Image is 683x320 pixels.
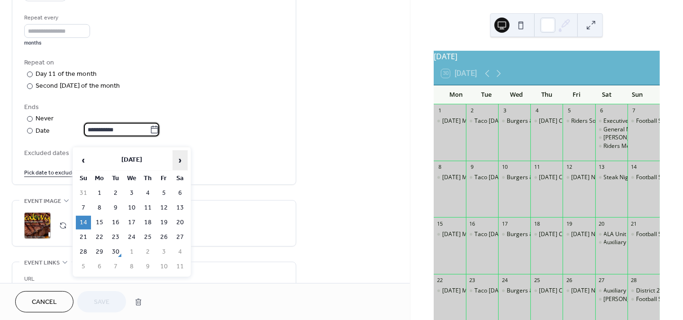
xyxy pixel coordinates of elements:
[108,186,123,200] td: 2
[173,230,188,244] td: 27
[628,287,660,295] div: District 21 Meeting
[507,287,548,295] div: Burgers & Fries
[24,168,75,178] span: Pick date to exclude
[442,287,564,295] div: [DATE] Mr [PERSON_NAME]'s Crock Pot Meals
[604,142,644,150] div: Riders Meeting
[24,58,282,68] div: Repeat on
[108,260,123,274] td: 7
[76,245,91,259] td: 28
[36,114,54,124] div: Never
[539,117,585,125] div: [DATE] Chili Dogs
[140,172,155,185] th: Th
[466,287,498,295] div: Taco Tuesday
[530,287,563,295] div: Thursday Chili Dogs
[15,291,73,312] button: Cancel
[474,230,507,238] div: Taco [DATE]
[140,201,155,215] td: 11
[124,172,139,185] th: We
[598,220,605,227] div: 20
[24,258,60,268] span: Event links
[501,164,508,171] div: 10
[636,295,681,303] div: Football Sundays
[466,230,498,238] div: Taco Tuesday
[442,174,564,182] div: [DATE] Mr [PERSON_NAME]'s Crock Pot Meals
[156,230,172,244] td: 26
[533,277,540,284] div: 25
[36,81,120,91] div: Second [DATE] of the month
[507,174,548,182] div: Burgers & Fries
[156,201,172,215] td: 12
[628,117,660,125] div: Football Sundays
[501,107,508,114] div: 3
[434,230,466,238] div: Monday's Mr Bill's Crock Pot Meals
[530,174,563,182] div: Thursday Chili Dogs
[437,277,444,284] div: 22
[539,287,585,295] div: [DATE] Chili Dogs
[498,230,530,238] div: Burgers & Fries
[565,220,573,227] div: 19
[24,13,88,23] div: Repeat every
[563,117,595,125] div: Riders SoCal Bike Night
[636,117,681,125] div: Football Sundays
[434,51,660,62] div: [DATE]
[595,126,628,134] div: General Meeting
[501,277,508,284] div: 24
[498,174,530,182] div: Burgers & Fries
[108,172,123,185] th: Tu
[598,107,605,114] div: 6
[173,186,188,200] td: 6
[630,220,637,227] div: 21
[124,260,139,274] td: 8
[474,287,507,295] div: Taco [DATE]
[474,174,507,182] div: Taco [DATE]
[604,117,680,125] div: Executive Committe Meeting
[539,230,585,238] div: [DATE] Chili Dogs
[434,174,466,182] div: Monday's Mr Bill's Crock Pot Meals
[630,277,637,284] div: 28
[501,85,532,104] div: Wed
[108,230,123,244] td: 23
[598,277,605,284] div: 27
[140,186,155,200] td: 4
[24,40,90,46] div: months
[530,117,563,125] div: Thursday Chili Dogs
[156,186,172,200] td: 5
[442,117,564,125] div: [DATE] Mr [PERSON_NAME]'s Crock Pot Meals
[507,117,548,125] div: Burgers & Fries
[173,151,187,170] span: ›
[92,216,107,229] td: 15
[124,201,139,215] td: 10
[124,230,139,244] td: 24
[24,274,282,284] div: URL
[140,260,155,274] td: 9
[76,201,91,215] td: 7
[622,85,652,104] div: Sun
[563,230,595,238] div: Friday Night Karaoke
[24,212,51,239] div: ;
[636,230,681,238] div: Football Sundays
[571,287,628,295] div: [DATE] Night Karaoke
[471,85,501,104] div: Tue
[108,245,123,259] td: 30
[595,230,628,238] div: ALA Unit 574 Juniors Meeting
[533,220,540,227] div: 18
[437,220,444,227] div: 15
[36,69,97,79] div: Day 11 of the month
[156,216,172,229] td: 19
[595,295,628,303] div: SAL Car Night
[530,230,563,238] div: Thursday Chili Dogs
[595,238,628,247] div: Auxiliary Chicken or Beef Rice Bowls
[592,85,622,104] div: Sat
[92,150,172,171] th: [DATE]
[173,260,188,274] td: 11
[474,117,507,125] div: Taco [DATE]
[531,85,562,104] div: Thu
[108,216,123,229] td: 16
[507,230,548,238] div: Burgers & Fries
[533,164,540,171] div: 11
[437,107,444,114] div: 1
[630,107,637,114] div: 7
[437,164,444,171] div: 8
[92,245,107,259] td: 29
